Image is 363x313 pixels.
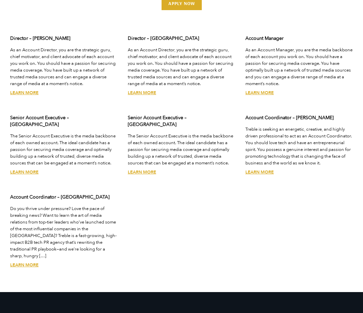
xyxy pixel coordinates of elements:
a: Director – Austin [10,90,39,96]
a: Senior Account Executive – Austin [128,169,156,175]
p: The Senior Account Executive is the media backbone of each owned account. The ideal candidate has... [128,133,235,166]
p: As an Account Director, you are the strategic guru, chief motivator, and client advocate of each ... [10,47,118,87]
a: Director – San Francisco [128,90,156,96]
a: Account Coordinator – San Francisco [10,262,39,268]
h3: Account Coordinator – [GEOGRAPHIC_DATA] [10,194,118,201]
p: As an Account Manager, you are the media backbone of each account you work on. You should have a ... [245,47,353,87]
p: Do you thrive under pressure? Love the pace of breaking news? Want to learn the art of media rela... [10,205,118,259]
h3: Senior Account Executive – [GEOGRAPHIC_DATA] [128,114,235,128]
p: The Senior Account Executive is the media backbone of each owned account. The ideal candidate has... [10,133,118,166]
p: Treble is seeking an energetic, creative, and highly driven professional to act as an Account Coo... [245,126,353,166]
h3: Director – [GEOGRAPHIC_DATA] [128,35,235,42]
h3: Senior Account Executive – [GEOGRAPHIC_DATA] [10,114,118,128]
a: Account Coordinator – Austin [245,169,274,175]
a: Senior Account Executive – San Francisco Bay Area [10,169,39,175]
h3: Account Coordinator – [PERSON_NAME] [245,114,353,121]
h3: Account Manager [245,35,353,42]
p: As an Account Director, you are the strategic guru, chief motivator, and client advocate of each ... [128,47,235,87]
h3: Director – [PERSON_NAME] [10,35,118,42]
a: Account Manager [245,90,274,96]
